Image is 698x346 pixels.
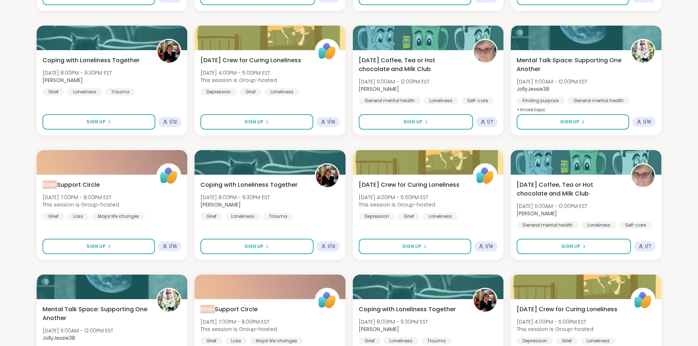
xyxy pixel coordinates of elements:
span: [DATE] Coffee, Tea or Hot chocolate and Milk Club [517,181,623,198]
button: Sign Up [517,114,629,130]
b: JollyJessie38 [43,334,75,342]
span: Mental Talk Space: Supporting One Another [43,305,148,323]
button: Sign Up [200,114,313,130]
span: 1 / 16 [327,119,335,125]
img: Susan [632,164,654,187]
button: Sign Up [43,114,155,130]
div: Loneliness [67,88,102,96]
div: Grief [240,88,262,96]
span: This session is Group-hosted [43,201,119,208]
span: [DATE] Crew for Curing Loneliness [359,181,459,189]
span: Coping with Loneliness Together [43,56,140,65]
span: 1 / 7 [487,119,493,125]
div: Finding purpose [517,97,565,104]
div: Loss [225,337,247,345]
span: 1 / 16 [643,119,651,125]
div: Depression [517,337,553,345]
img: ShareWell [316,40,339,63]
span: Sign Up [244,119,263,125]
span: [DATE] Crew for Curing Loneliness [200,56,301,65]
img: ShareWell [632,289,654,312]
button: Sign Up [43,239,155,254]
div: Loneliness [225,213,260,220]
span: This session is Group-hosted [359,201,435,208]
div: Self-care [461,97,494,104]
img: Judy [158,40,180,63]
div: General mental health [568,97,629,104]
div: Grief [43,213,64,220]
div: Loss [67,213,89,220]
span: Coping with Loneliness Together [359,305,456,314]
div: Loneliness [424,97,458,104]
button: Sign Up [359,114,473,130]
img: ShareWell [316,289,339,312]
span: [DATE] 11:00AM - 12:00PM EST [43,327,113,334]
b: [PERSON_NAME] [359,85,399,93]
span: 1 / 7 [645,243,651,249]
div: Grief [43,88,64,96]
span: Sign Up [560,119,579,125]
div: Trauma [421,337,451,345]
button: Sign Up [359,239,471,254]
img: Judy [474,289,496,312]
div: Self-care [619,222,652,229]
img: JollyJessie38 [158,289,180,312]
div: Loneliness [581,222,616,229]
img: Judy [316,164,339,187]
span: Support Circle [200,305,258,314]
div: Depression [359,213,395,220]
div: Major life changes [92,213,145,220]
div: General mental health [517,222,579,229]
b: [PERSON_NAME] [200,201,241,208]
div: Loneliness [384,337,418,345]
span: Sign Up [244,243,263,250]
div: General mental health [359,97,421,104]
span: [DATE] 4:00PM - 5:00PM EST [200,69,277,77]
span: [DATE] 7:00PM - 8:00PM EST [200,318,277,325]
div: Depression [200,88,237,96]
span: [DATE] 8:00PM - 9:30PM EST [359,318,428,325]
span: 1 / 12 [169,119,177,125]
span: [DATE] 7:00PM - 8:00PM EST [43,194,119,201]
b: [PERSON_NAME] [517,210,557,217]
div: Loneliness [423,213,458,220]
div: Trauma [105,88,135,96]
div: Major life changes [250,337,303,345]
span: Grief [200,305,215,313]
div: Grief [200,337,222,345]
span: This session is Group-hosted [517,325,593,333]
span: Grief [43,181,57,189]
span: [DATE] 8:00PM - 9:30PM EST [200,194,270,201]
span: [DATE] Crew for Curing Loneliness [517,305,617,314]
span: Support Circle [43,181,100,189]
div: Grief [359,337,381,345]
img: Susan [474,40,496,63]
img: ShareWell [474,164,496,187]
b: [PERSON_NAME] [359,325,399,333]
span: [DATE] 4:00PM - 5:00PM EST [359,194,435,201]
div: Trauma [263,213,293,220]
span: [DATE] 4:00PM - 5:00PM EST [517,318,593,325]
div: Grief [556,337,578,345]
span: Sign Up [403,119,422,125]
img: JollyJessie38 [632,40,654,63]
span: 1 / 16 [485,243,493,249]
button: Sign Up [517,239,631,254]
span: This session is Group-hosted [200,77,277,84]
span: 1 / 16 [169,243,177,249]
span: Mental Talk Space: Supporting One Another [517,56,623,74]
span: Sign Up [86,119,106,125]
span: Sign Up [402,243,421,250]
div: Loneliness [581,337,616,345]
span: [DATE] Coffee, Tea or Hot chocolate and Milk Club [359,56,465,74]
span: Sign Up [561,243,580,250]
span: Coping with Loneliness Together [200,181,298,189]
b: JollyJessie38 [517,85,549,93]
span: [DATE] 11:00AM - 12:00PM EST [517,202,587,210]
div: Loneliness [265,88,299,96]
span: Sign Up [86,243,106,250]
span: 1 / 12 [328,243,335,249]
div: Grief [200,213,222,220]
b: [PERSON_NAME] [43,77,83,84]
span: [DATE] 11:00AM - 12:00PM EST [517,78,587,85]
